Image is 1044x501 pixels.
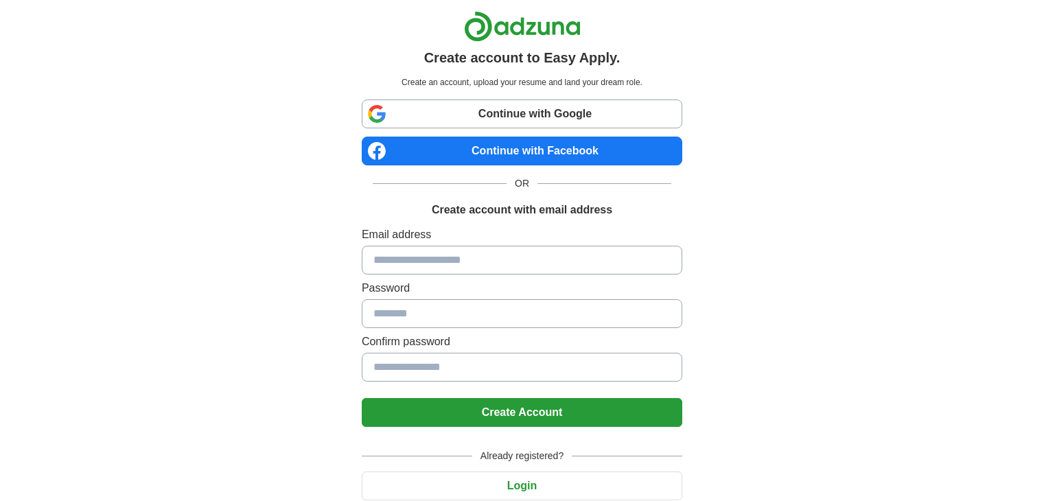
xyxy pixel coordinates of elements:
a: Continue with Google [362,100,682,128]
label: Email address [362,226,682,243]
label: Password [362,280,682,296]
a: Continue with Facebook [362,137,682,165]
h1: Create account to Easy Apply. [424,47,620,68]
img: Adzuna logo [464,11,581,42]
span: Already registered? [472,449,572,463]
button: Login [362,471,682,500]
p: Create an account, upload your resume and land your dream role. [364,76,680,89]
a: Login [362,480,682,491]
label: Confirm password [362,334,682,350]
span: OR [507,176,537,191]
h1: Create account with email address [432,202,612,218]
button: Create Account [362,398,682,427]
